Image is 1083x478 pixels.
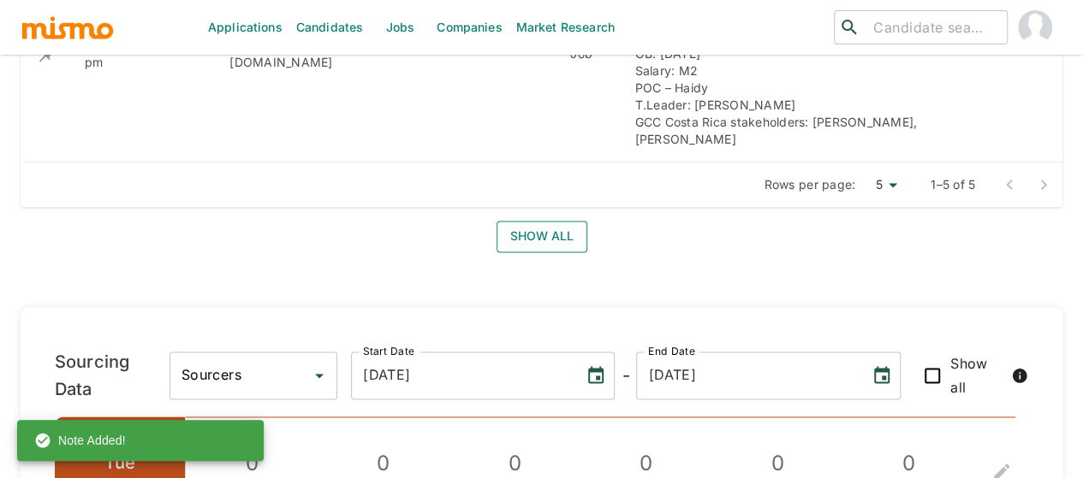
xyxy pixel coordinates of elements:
[1018,10,1052,44] img: Maia Reyes
[622,362,629,389] h6: -
[950,351,1006,399] span: Show all
[866,15,1000,39] input: Candidate search
[931,176,975,193] p: 1–5 of 5
[1011,367,1028,384] svg: When checked, all metrics, including those with zero values, will be displayed.
[351,351,572,399] input: MM/DD/YYYY
[862,173,903,198] div: 5
[865,358,899,392] button: Choose date, selected date is Oct 7, 2025
[55,348,170,403] h6: Sourcing Data
[497,221,587,252] button: Show all
[636,351,857,399] input: MM/DD/YYYY
[21,15,115,40] img: logo
[34,425,126,456] div: Note Added!
[307,363,331,387] button: Open
[363,344,414,358] label: Start Date
[765,176,856,193] p: Rows per page:
[648,344,694,358] label: End Date
[579,358,613,392] button: Choose date, selected date is Oct 1, 2025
